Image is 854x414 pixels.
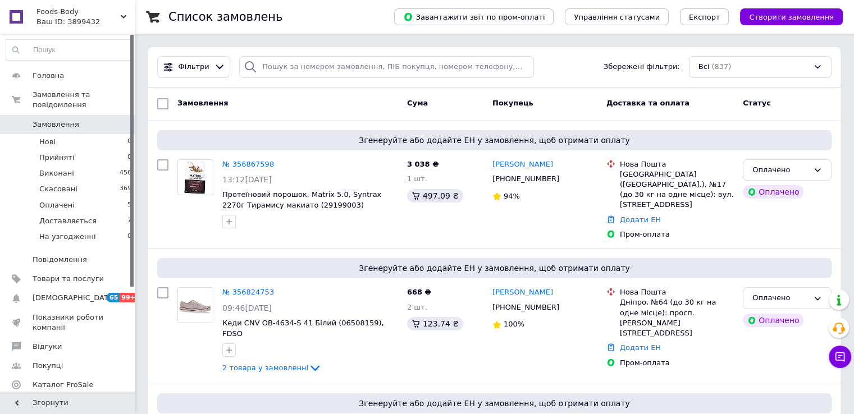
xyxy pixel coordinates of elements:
[711,62,731,71] span: (837)
[407,174,427,183] span: 1 шт.
[168,10,282,24] h1: Список замовлень
[222,175,272,184] span: 13:12[DATE]
[407,99,428,107] span: Cума
[177,287,213,323] a: Фото товару
[689,13,720,21] span: Експорт
[574,13,660,21] span: Управління статусами
[33,71,64,81] span: Головна
[492,99,533,107] span: Покупець
[120,168,131,178] span: 456
[33,293,116,303] span: [DEMOGRAPHIC_DATA]
[752,164,809,176] div: Оплачено
[222,364,322,372] a: 2 товара у замовленні
[680,8,729,25] button: Експорт
[222,303,272,312] span: 09:46[DATE]
[179,62,209,72] span: Фільтри
[222,364,308,372] span: 2 товара у замовленні
[749,13,834,21] span: Створити замовлення
[222,288,274,296] a: № 356824753
[33,342,62,352] span: Відгуки
[39,153,74,163] span: Прийняті
[504,320,524,328] span: 100%
[239,56,534,78] input: Пошук за номером замовлення, ПІБ покупця, номером телефону, Email, номером накладної
[222,160,274,168] a: № 356867598
[107,293,120,302] span: 65
[127,232,131,242] span: 0
[33,274,104,284] span: Товари та послуги
[394,8,554,25] button: Завантажити звіт по пром-оплаті
[620,297,734,338] div: Дніпро, №64 (до 30 кг на одне місце): просп. [PERSON_NAME][STREET_ADDRESS]
[178,160,213,195] img: Фото товару
[33,361,63,371] span: Покупці
[39,168,74,178] span: Виконані
[6,40,132,60] input: Пошук
[620,358,734,368] div: Пром-оплата
[33,90,135,110] span: Замовлення та повідомлення
[120,293,138,302] span: 99+
[403,12,545,22] span: Завантажити звіт по пром-оплаті
[39,137,56,147] span: Нові
[33,312,104,333] span: Показники роботи компанії
[743,314,803,327] div: Оплачено
[604,62,680,72] span: Збережені фільтри:
[39,184,77,194] span: Скасовані
[504,192,520,200] span: 94%
[490,172,561,186] div: [PHONE_NUMBER]
[620,169,734,210] div: [GEOGRAPHIC_DATA] ([GEOGRAPHIC_DATA].), №17 (до 30 кг на одне місце): вул. [STREET_ADDRESS]
[39,232,96,242] span: На узгодженні
[620,287,734,297] div: Нова Пошта
[407,288,431,296] span: 668 ₴
[162,263,827,274] span: Згенеруйте або додайте ЕН у замовлення, щоб отримати оплату
[490,300,561,315] div: [PHONE_NUMBER]
[492,287,553,298] a: [PERSON_NAME]
[743,99,771,107] span: Статус
[162,135,827,146] span: Згенеруйте або додайте ЕН у замовлення, щоб отримати оплату
[33,255,87,265] span: Повідомлення
[620,159,734,169] div: Нова Пошта
[407,160,439,168] span: 3 038 ₴
[729,12,843,21] a: Створити замовлення
[39,200,75,210] span: Оплачені
[120,184,131,194] span: 369
[36,17,135,27] div: Ваш ID: 3899432
[606,99,689,107] span: Доставка та оплата
[829,346,851,368] button: Чат з покупцем
[127,137,131,147] span: 0
[565,8,669,25] button: Управління статусами
[698,62,710,72] span: Всі
[177,159,213,195] a: Фото товару
[620,343,661,352] a: Додати ЕН
[127,200,131,210] span: 5
[127,216,131,226] span: 7
[177,99,228,107] span: Замовлення
[620,215,661,224] a: Додати ЕН
[407,303,427,311] span: 2 шт.
[127,153,131,163] span: 0
[222,190,381,209] a: Протеїновий порошок, Matrix 5.0, Syntrax 2270г Тирамису макиато (29199003)
[407,189,463,203] div: 497.09 ₴
[33,119,79,130] span: Замовлення
[492,159,553,170] a: [PERSON_NAME]
[36,7,121,17] span: Foods-Body
[178,288,213,323] img: Фото товару
[620,229,734,240] div: Пром-оплата
[752,292,809,304] div: Оплачено
[33,380,93,390] span: Каталог ProSale
[162,398,827,409] span: Згенеруйте або додайте ЕН у замовлення, щоб отримати оплату
[740,8,843,25] button: Створити замовлення
[743,185,803,199] div: Оплачено
[39,216,97,226] span: Доставляється
[407,317,463,330] div: 123.74 ₴
[222,319,384,338] a: Кеди CNV OB-4634-S 41 Білий (06508159), FDSO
